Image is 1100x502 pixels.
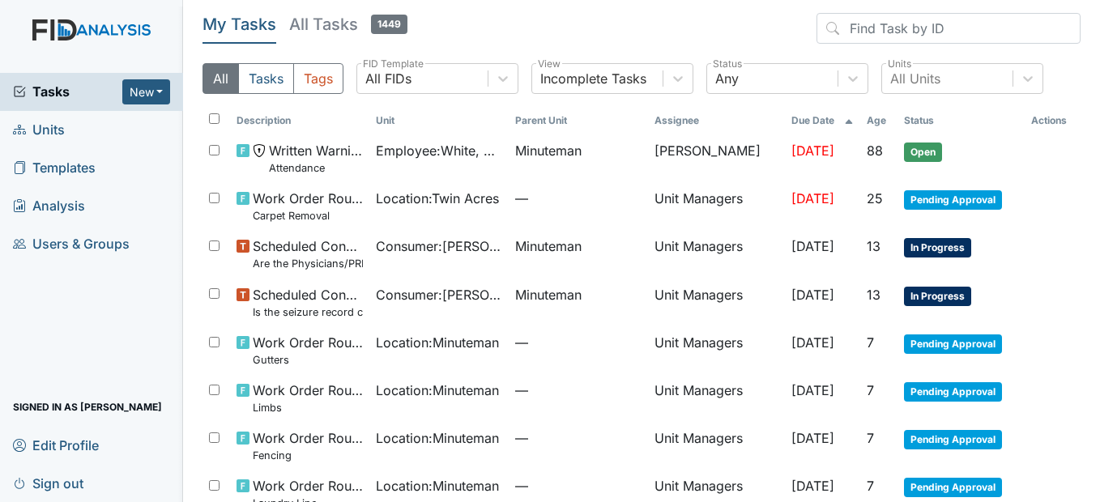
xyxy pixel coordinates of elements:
[253,448,363,463] small: Fencing
[904,430,1002,449] span: Pending Approval
[122,79,171,104] button: New
[289,13,407,36] h5: All Tasks
[13,117,65,143] span: Units
[293,63,343,94] button: Tags
[791,382,834,398] span: [DATE]
[904,287,971,306] span: In Progress
[785,107,860,134] th: Toggle SortBy
[253,352,363,368] small: Gutters
[13,232,130,257] span: Users & Groups
[203,63,239,94] button: All
[376,285,502,304] span: Consumer : [PERSON_NAME]
[203,13,276,36] h5: My Tasks
[253,304,363,320] small: Is the seizure record current?
[791,287,834,303] span: [DATE]
[376,428,499,448] span: Location : Minuteman
[648,374,785,422] td: Unit Managers
[791,238,834,254] span: [DATE]
[238,63,294,94] button: Tasks
[515,141,582,160] span: Minuteman
[253,256,363,271] small: Are the Physicians/PRN orders updated every 90 days?
[515,189,642,208] span: —
[904,238,971,257] span: In Progress
[203,63,343,94] div: Type filter
[253,236,363,271] span: Scheduled Consumer Chart Review Are the Physicians/PRN orders updated every 90 days?
[376,381,499,400] span: Location : Minuteman
[816,13,1081,44] input: Find Task by ID
[648,182,785,230] td: Unit Managers
[376,236,502,256] span: Consumer : [PERSON_NAME]
[515,381,642,400] span: —
[13,82,122,101] a: Tasks
[515,285,582,304] span: Minuteman
[253,285,363,320] span: Scheduled Consumer Chart Review Is the seizure record current?
[253,400,363,415] small: Limbs
[860,107,897,134] th: Toggle SortBy
[791,143,834,159] span: [DATE]
[648,134,785,182] td: [PERSON_NAME]
[253,428,363,463] span: Work Order Routine Fencing
[253,189,363,223] span: Work Order Routine Carpet Removal
[365,69,411,88] div: All FIDs
[648,279,785,326] td: Unit Managers
[867,143,883,159] span: 88
[904,190,1002,210] span: Pending Approval
[791,190,834,206] span: [DATE]
[648,107,785,134] th: Assignee
[376,333,499,352] span: Location : Minuteman
[791,478,834,494] span: [DATE]
[253,208,363,223] small: Carpet Removal
[269,160,363,176] small: Attendance
[376,189,499,208] span: Location : Twin Acres
[867,382,874,398] span: 7
[509,107,648,134] th: Toggle SortBy
[13,432,99,457] span: Edit Profile
[269,141,363,176] span: Written Warning Attendance
[230,107,369,134] th: Toggle SortBy
[904,478,1002,497] span: Pending Approval
[867,478,874,494] span: 7
[515,428,642,448] span: —
[791,334,834,351] span: [DATE]
[791,430,834,446] span: [DATE]
[13,394,162,419] span: Signed in as [PERSON_NAME]
[904,143,942,162] span: Open
[867,238,880,254] span: 13
[890,69,940,88] div: All Units
[515,236,582,256] span: Minuteman
[515,333,642,352] span: —
[13,155,96,181] span: Templates
[540,69,646,88] div: Incomplete Tasks
[904,382,1002,402] span: Pending Approval
[715,69,739,88] div: Any
[376,141,502,160] span: Employee : White, Khahliya
[648,230,785,278] td: Unit Managers
[369,107,509,134] th: Toggle SortBy
[253,381,363,415] span: Work Order Routine Limbs
[867,287,880,303] span: 13
[515,476,642,496] span: —
[648,422,785,470] td: Unit Managers
[867,190,883,206] span: 25
[13,194,85,219] span: Analysis
[1025,107,1081,134] th: Actions
[371,15,407,34] span: 1449
[376,476,499,496] span: Location : Minuteman
[209,113,220,124] input: Toggle All Rows Selected
[867,430,874,446] span: 7
[253,333,363,368] span: Work Order Routine Gutters
[648,326,785,374] td: Unit Managers
[904,334,1002,354] span: Pending Approval
[867,334,874,351] span: 7
[897,107,1025,134] th: Toggle SortBy
[13,470,83,496] span: Sign out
